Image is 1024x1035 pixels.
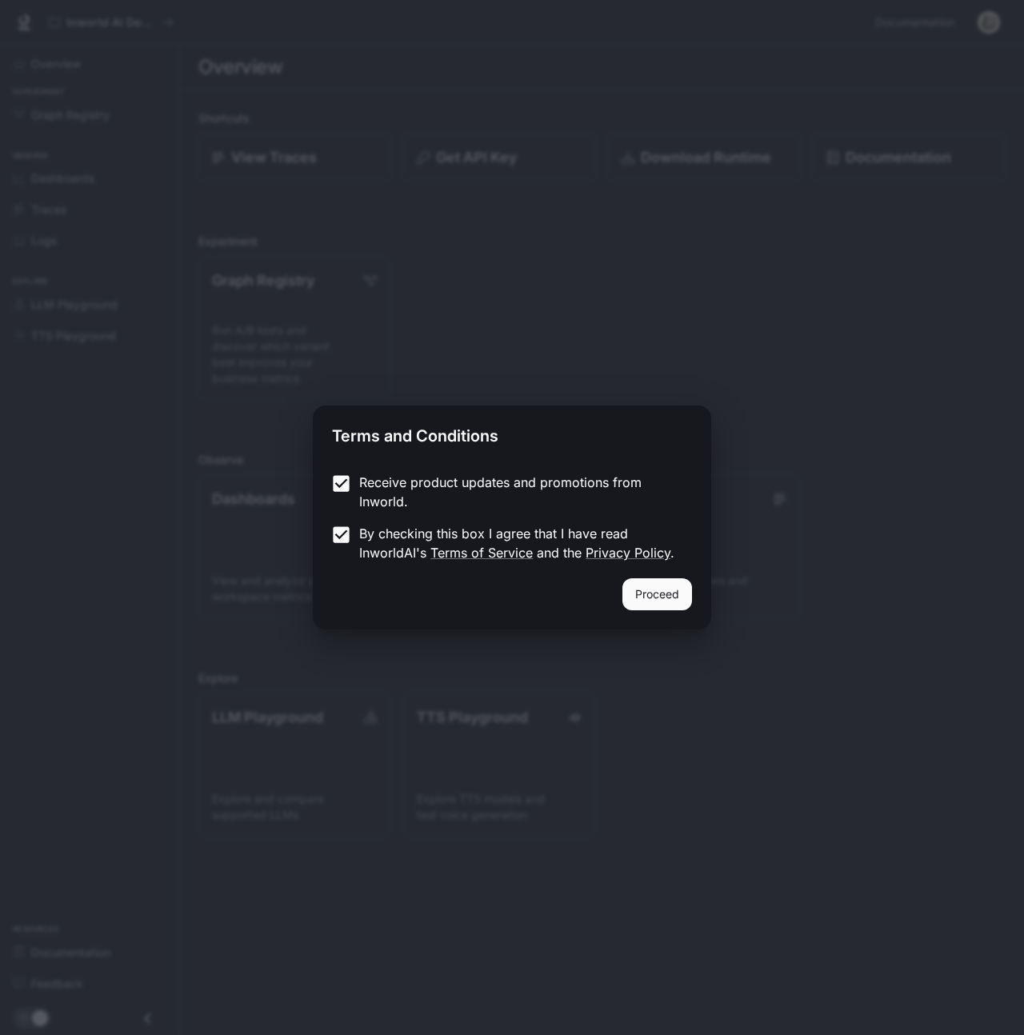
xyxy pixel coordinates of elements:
p: Receive product updates and promotions from Inworld. [359,473,679,511]
p: By checking this box I agree that I have read InworldAI's and the . [359,524,679,562]
a: Terms of Service [430,545,533,561]
button: Proceed [622,578,692,610]
h2: Terms and Conditions [313,406,711,460]
a: Privacy Policy [586,545,670,561]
